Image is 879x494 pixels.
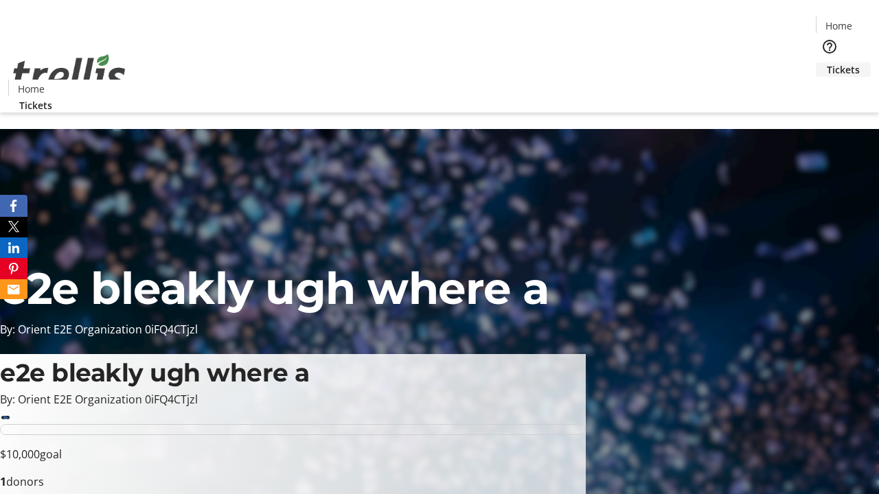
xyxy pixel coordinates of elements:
span: Home [825,19,852,33]
button: Help [816,33,843,60]
a: Home [817,19,860,33]
span: Tickets [827,62,860,77]
button: Cart [816,77,843,104]
a: Home [9,82,53,96]
a: Tickets [816,62,871,77]
a: Tickets [8,98,63,113]
span: Tickets [19,98,52,113]
span: Home [18,82,45,96]
img: Orient E2E Organization 0iFQ4CTjzl's Logo [8,39,130,108]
